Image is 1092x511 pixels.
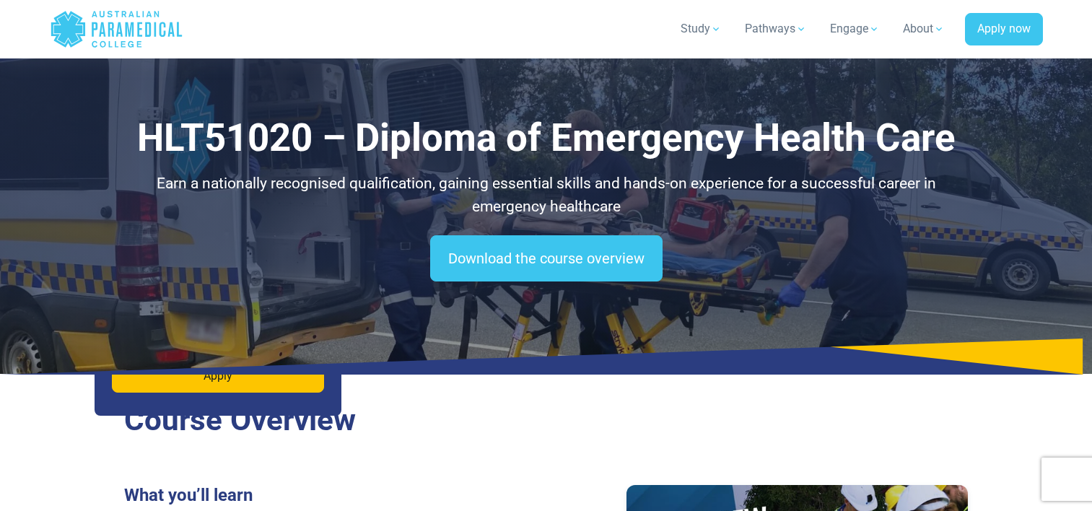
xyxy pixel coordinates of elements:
[736,9,816,49] a: Pathways
[672,9,730,49] a: Study
[965,13,1043,46] a: Apply now
[821,9,888,49] a: Engage
[430,235,663,281] a: Download the course overview
[124,485,538,506] h3: What you’ll learn
[894,9,953,49] a: About
[124,115,969,161] h1: HLT51020 – Diploma of Emergency Health Care
[124,172,969,218] p: Earn a nationally recognised qualification, gaining essential skills and hands-on experience for ...
[124,402,969,439] h2: Course Overview
[50,6,183,53] a: Australian Paramedical College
